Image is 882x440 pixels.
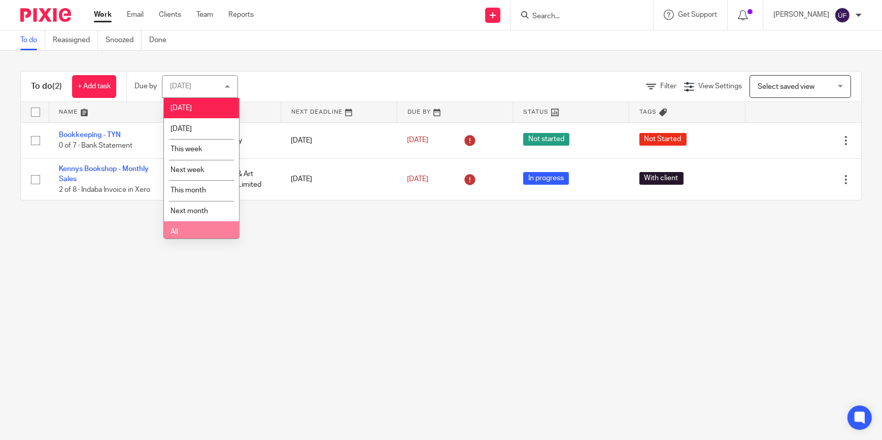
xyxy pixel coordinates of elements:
[407,137,428,144] span: [DATE]
[660,83,676,90] span: Filter
[228,10,254,20] a: Reports
[834,7,851,23] img: svg%3E
[639,109,657,115] span: Tags
[171,166,204,174] span: Next week
[531,12,623,21] input: Search
[639,172,684,185] span: With client
[407,176,428,183] span: [DATE]
[59,186,150,193] span: 2 of 8 · Indaba Invoice in Xero
[72,75,116,98] a: + Add task
[59,131,121,139] a: Bookkeeping - TYN
[53,30,98,50] a: Reassigned
[20,30,45,50] a: To do
[59,165,149,183] a: Kennys Bookshop - Monthly Sales
[281,122,397,158] td: [DATE]
[59,142,132,149] span: 0 of 7 · Bank Statement
[196,10,213,20] a: Team
[134,81,157,91] p: Due by
[171,208,208,215] span: Next month
[281,158,397,200] td: [DATE]
[170,83,191,90] div: [DATE]
[31,81,62,92] h1: To do
[159,10,181,20] a: Clients
[94,10,112,20] a: Work
[171,125,192,132] span: [DATE]
[758,83,815,90] span: Select saved view
[106,30,142,50] a: Snoozed
[523,133,569,146] span: Not started
[171,228,178,235] span: All
[171,105,192,112] span: [DATE]
[20,8,71,22] img: Pixie
[171,146,202,153] span: This week
[149,30,174,50] a: Done
[639,133,687,146] span: Not Started
[698,83,742,90] span: View Settings
[773,10,829,20] p: [PERSON_NAME]
[171,187,206,194] span: This month
[523,172,569,185] span: In progress
[127,10,144,20] a: Email
[52,82,62,90] span: (2)
[678,11,717,18] span: Get Support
